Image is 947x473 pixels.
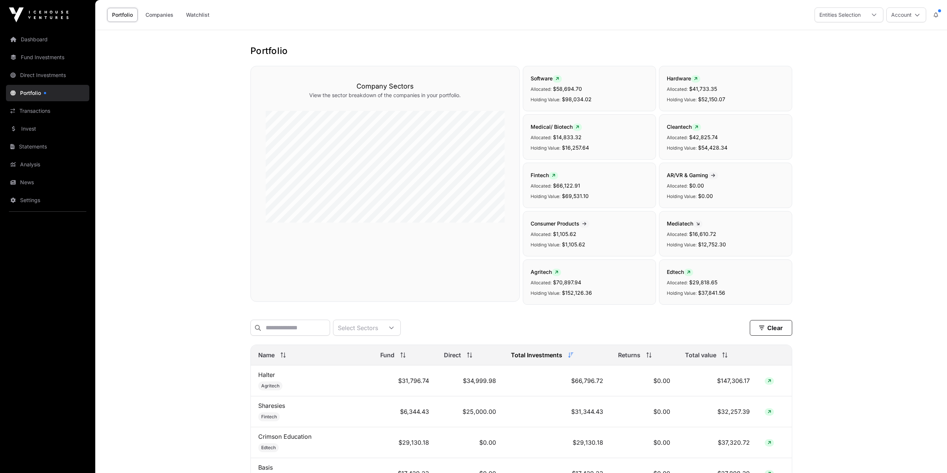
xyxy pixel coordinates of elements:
[667,220,703,227] span: Mediatech
[6,85,89,101] a: Portfolio
[689,134,718,140] span: $42,825.74
[667,231,688,237] span: Allocated:
[258,433,311,440] a: Crimson Education
[380,351,394,359] span: Fund
[9,7,68,22] img: Icehouse Ventures Logo
[6,31,89,48] a: Dashboard
[511,351,562,359] span: Total Investments
[667,194,697,199] span: Holding Value:
[698,241,726,247] span: $12,752.30
[261,414,277,420] span: Fintech
[553,231,576,237] span: $1,105.62
[531,172,558,178] span: Fintech
[503,396,611,427] td: $31,344.43
[333,320,383,335] div: Select Sectors
[667,97,697,102] span: Holding Value:
[531,231,551,237] span: Allocated:
[531,124,582,130] span: Medical/ Biotech
[6,156,89,173] a: Analysis
[6,174,89,191] a: News
[531,242,560,247] span: Holding Value:
[689,86,717,92] span: $41,733.35
[181,8,214,22] a: Watchlist
[531,220,589,227] span: Consumer Products
[531,86,551,92] span: Allocated:
[261,383,279,389] span: Agritech
[562,96,592,102] span: $98,034.02
[531,194,560,199] span: Holding Value:
[815,8,865,22] div: Entities Selection
[6,192,89,208] a: Settings
[531,280,551,285] span: Allocated:
[618,351,640,359] span: Returns
[562,193,589,199] span: $69,531.10
[266,92,505,99] p: View the sector breakdown of the companies in your portfolio.
[503,427,611,458] td: $29,130.18
[531,97,560,102] span: Holding Value:
[553,182,580,189] span: $66,122.91
[667,172,718,178] span: AR/VR & Gaming
[698,96,725,102] span: $52,150.07
[678,396,757,427] td: $32,257.39
[6,49,89,65] a: Fund Investments
[667,290,697,296] span: Holding Value:
[667,269,693,275] span: Edtech
[698,290,725,296] span: $37,841.56
[531,145,560,151] span: Holding Value:
[698,144,727,151] span: $54,428.34
[503,365,611,396] td: $66,796.72
[261,445,276,451] span: Edtech
[436,365,503,396] td: $34,999.98
[531,183,551,189] span: Allocated:
[553,134,582,140] span: $14,833.32
[562,290,592,296] span: $152,126.36
[258,464,273,471] a: Basis
[531,75,562,82] span: Software
[6,138,89,155] a: Statements
[667,86,688,92] span: Allocated:
[436,396,503,427] td: $25,000.00
[886,7,926,22] button: Account
[266,81,505,92] h3: Company Sectors
[667,75,700,82] span: Hardware
[250,45,792,57] h1: Portfolio
[667,183,688,189] span: Allocated:
[6,67,89,83] a: Direct Investments
[107,8,138,22] a: Portfolio
[373,396,437,427] td: $6,344.43
[373,427,437,458] td: $29,130.18
[750,320,792,336] button: Clear
[611,427,678,458] td: $0.00
[689,182,704,189] span: $0.00
[698,193,713,199] span: $0.00
[531,290,560,296] span: Holding Value:
[685,351,716,359] span: Total value
[444,351,461,359] span: Direct
[667,145,697,151] span: Holding Value:
[373,365,437,396] td: $31,796.74
[910,437,947,473] iframe: Chat Widget
[611,365,678,396] td: $0.00
[689,231,716,237] span: $16,610.72
[531,135,551,140] span: Allocated:
[141,8,178,22] a: Companies
[667,124,701,130] span: Cleantech
[678,365,757,396] td: $147,306.17
[436,427,503,458] td: $0.00
[562,144,589,151] span: $16,257.64
[667,280,688,285] span: Allocated:
[553,86,582,92] span: $58,694.70
[611,396,678,427] td: $0.00
[667,135,688,140] span: Allocated:
[562,241,585,247] span: $1,105.62
[258,402,285,409] a: Sharesies
[531,269,561,275] span: Agritech
[258,371,275,378] a: Halter
[553,279,581,285] span: $70,897.94
[667,242,697,247] span: Holding Value:
[689,279,717,285] span: $29,818.65
[6,121,89,137] a: Invest
[6,103,89,119] a: Transactions
[258,351,275,359] span: Name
